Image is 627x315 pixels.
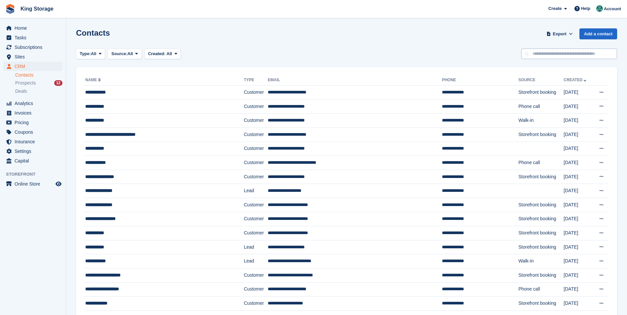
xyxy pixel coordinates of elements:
th: Source [518,75,564,86]
span: Storefront [6,171,66,178]
td: [DATE] [564,184,592,198]
button: Source: All [108,49,142,59]
button: Created: All [144,49,181,59]
td: [DATE] [564,170,592,184]
a: menu [3,99,62,108]
td: [DATE] [564,114,592,128]
a: menu [3,137,62,146]
span: All [128,51,133,57]
td: Storefront booking [518,226,564,240]
td: [DATE] [564,127,592,142]
td: Customer [244,268,268,282]
th: Phone [442,75,519,86]
a: Created [564,78,588,82]
span: All [91,51,97,57]
td: Storefront booking [518,170,564,184]
td: Customer [244,282,268,297]
td: Customer [244,114,268,128]
span: Invoices [15,108,54,118]
a: menu [3,147,62,156]
a: menu [3,43,62,52]
a: Preview store [55,180,62,188]
td: [DATE] [564,212,592,226]
button: Export [545,28,574,39]
td: Phone call [518,282,564,297]
td: Customer [244,127,268,142]
span: Create [548,5,562,12]
span: Home [15,23,54,33]
td: [DATE] [564,86,592,100]
th: Email [268,75,442,86]
td: [DATE] [564,240,592,254]
a: menu [3,33,62,42]
a: menu [3,108,62,118]
td: [DATE] [564,226,592,240]
td: Lead [244,240,268,254]
td: Customer [244,86,268,100]
td: Customer [244,212,268,226]
span: Deals [15,88,27,94]
td: Storefront booking [518,198,564,212]
th: Type [244,75,268,86]
td: Customer [244,170,268,184]
a: Prospects 12 [15,80,62,87]
td: Lead [244,184,268,198]
span: Tasks [15,33,54,42]
a: menu [3,62,62,71]
td: [DATE] [564,142,592,156]
td: Walk-in [518,254,564,268]
a: King Storage [18,3,56,14]
span: Subscriptions [15,43,54,52]
span: CRM [15,62,54,71]
div: 12 [54,80,62,86]
span: Account [604,6,621,12]
td: [DATE] [564,254,592,268]
td: Phone call [518,99,564,114]
td: [DATE] [564,156,592,170]
td: Customer [244,297,268,311]
span: Analytics [15,99,54,108]
td: Phone call [518,156,564,170]
span: Coupons [15,127,54,137]
a: menu [3,52,62,61]
td: Storefront booking [518,86,564,100]
span: Export [553,31,567,37]
a: menu [3,118,62,127]
span: All [167,51,172,56]
a: menu [3,156,62,165]
td: [DATE] [564,99,592,114]
td: Customer [244,99,268,114]
a: Add a contact [579,28,617,39]
span: Type: [80,51,91,57]
span: Created: [148,51,166,56]
td: Customer [244,156,268,170]
td: Storefront booking [518,297,564,311]
img: stora-icon-8386f47178a22dfd0bd8f6a31ec36ba5ce8667c1dd55bd0f319d3a0aa187defe.svg [5,4,15,14]
td: [DATE] [564,268,592,282]
a: menu [3,179,62,189]
a: menu [3,127,62,137]
span: Prospects [15,80,36,86]
td: Storefront booking [518,212,564,226]
td: Customer [244,198,268,212]
td: Customer [244,142,268,156]
td: [DATE] [564,198,592,212]
a: Deals [15,88,62,95]
td: [DATE] [564,297,592,311]
span: Help [581,5,590,12]
span: Sites [15,52,54,61]
span: Online Store [15,179,54,189]
span: Capital [15,156,54,165]
span: Insurance [15,137,54,146]
td: Walk-in [518,114,564,128]
span: Settings [15,147,54,156]
td: Storefront booking [518,127,564,142]
td: [DATE] [564,282,592,297]
button: Type: All [76,49,105,59]
a: menu [3,23,62,33]
h1: Contacts [76,28,110,37]
td: Storefront booking [518,240,564,254]
a: Name [85,78,102,82]
img: John King [596,5,603,12]
td: Lead [244,254,268,268]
